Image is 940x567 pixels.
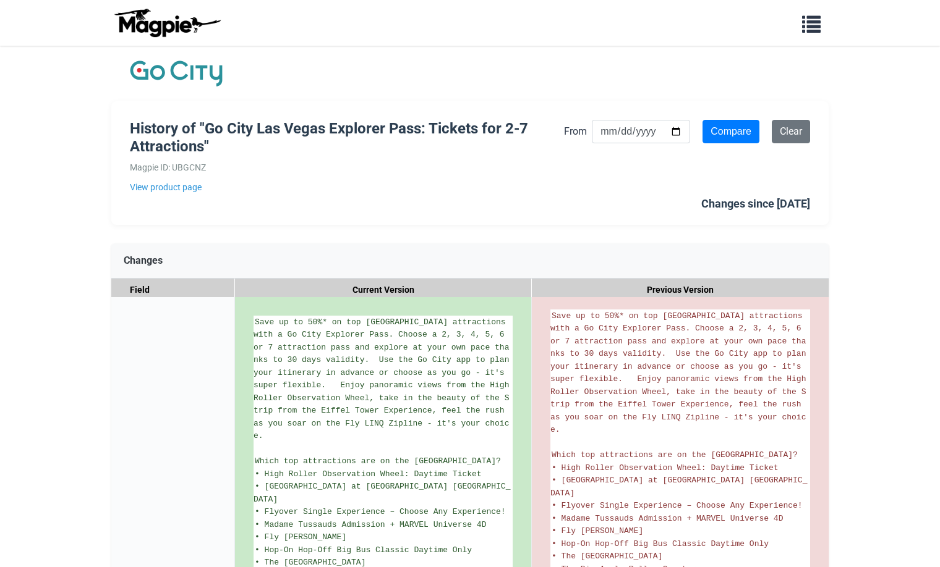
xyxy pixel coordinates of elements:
img: Company Logo [130,58,223,89]
span: • Flyover Single Experience – Choose Any Experience! [552,501,803,510]
span: • Madame Tussauds Admission + MARVEL Universe 4D [255,520,486,529]
span: • Fly [PERSON_NAME] [552,526,643,535]
span: Save up to 50%* on top [GEOGRAPHIC_DATA] attractions with a Go City Explorer Pass. Choose a 2, 3,... [550,311,811,435]
span: • The [GEOGRAPHIC_DATA] [255,558,365,567]
img: logo-ab69f6fb50320c5b225c76a69d11143b.png [111,8,223,38]
a: View product page [130,180,564,194]
span: • Flyover Single Experience – Choose Any Experience! [255,507,506,516]
label: From [564,124,587,140]
span: • Madame Tussauds Admission + MARVEL Universe 4D [552,514,783,523]
span: • Hop-On Hop-Off Big Bus Classic Daytime Only [552,539,769,548]
span: • Hop-On Hop-Off Big Bus Classic Daytime Only [255,545,472,555]
span: • High Roller Observation Wheel: Daytime Ticket [255,469,482,479]
span: • High Roller Observation Wheel: Daytime Ticket [552,463,779,472]
span: Which top attractions are on the [GEOGRAPHIC_DATA]? [255,456,501,466]
span: Which top attractions are on the [GEOGRAPHIC_DATA]? [552,450,798,460]
div: Current Version [235,279,532,301]
a: Clear [772,120,810,143]
div: Magpie ID: UBGCNZ [130,161,564,174]
h1: History of "Go City Las Vegas Explorer Pass: Tickets for 2-7 Attractions" [130,120,564,156]
span: • [GEOGRAPHIC_DATA] at [GEOGRAPHIC_DATA] [GEOGRAPHIC_DATA] [550,476,807,498]
div: Previous Version [532,279,829,301]
span: • [GEOGRAPHIC_DATA] at [GEOGRAPHIC_DATA] [GEOGRAPHIC_DATA] [254,482,510,504]
span: • The [GEOGRAPHIC_DATA] [552,552,662,561]
div: Changes since [DATE] [701,195,810,213]
span: • Fly [PERSON_NAME] [255,532,346,542]
div: Field [111,279,235,301]
input: Compare [703,120,759,143]
div: Changes [111,243,829,279]
span: Save up to 50%* on top [GEOGRAPHIC_DATA] attractions with a Go City Explorer Pass. Choose a 2, 3,... [254,317,514,441]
